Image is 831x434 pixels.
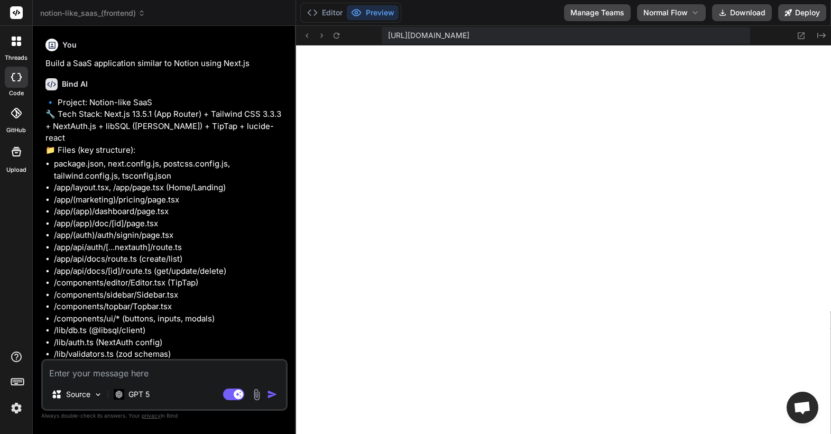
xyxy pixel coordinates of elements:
img: settings [7,399,25,417]
li: /lib/db.ts (@libsql/client) [54,325,285,337]
span: [URL][DOMAIN_NAME] [388,30,469,41]
p: 🔹 Project: Notion-like SaaS 🔧 Tech Stack: Next.js 13.5.1 (App Router) + Tailwind CSS 3.3.3 + Next... [45,97,285,156]
p: Source [66,389,90,400]
button: Download [712,4,772,21]
li: /app/api/docs/[id]/route.ts (get/update/delete) [54,265,285,278]
li: /components/editor/Editor.tsx (TipTap) [54,277,285,289]
h6: Bind AI [62,79,88,89]
label: code [9,89,24,98]
h6: You [62,40,77,50]
button: Deploy [778,4,826,21]
li: /app/(app)/doc/[id]/page.tsx [54,218,285,230]
li: /app/api/docs/route.ts (create/list) [54,253,285,265]
li: /app/layout.tsx, /app/page.tsx (Home/Landing) [54,182,285,194]
label: Upload [6,165,26,174]
p: Build a SaaS application similar to Notion using Next.js [45,58,285,70]
li: package.json, next.config.js, postcss.config.js, tailwind.config.js, tsconfig.json [54,158,285,182]
li: /app/(auth)/auth/signin/page.tsx [54,229,285,242]
iframe: Preview [296,45,831,434]
img: GPT 5 [114,389,124,399]
p: Always double-check its answers. Your in Bind [41,411,288,421]
button: Manage Teams [564,4,631,21]
p: GPT 5 [128,389,150,400]
li: /components/sidebar/Sidebar.tsx [54,289,285,301]
span: privacy [142,412,161,419]
label: GitHub [6,126,26,135]
a: Open chat [787,392,818,423]
span: notion-like_saas_(frontend) [40,8,145,19]
button: Editor [303,5,347,20]
li: /components/topbar/Topbar.tsx [54,301,285,313]
button: Preview [347,5,399,20]
li: /lib/auth.ts (NextAuth config) [54,337,285,349]
li: /components/ui/* (buttons, inputs, modals) [54,313,285,325]
img: icon [267,389,278,400]
li: /app/(marketing)/pricing/page.tsx [54,194,285,206]
img: Pick Models [94,390,103,399]
li: /app/(app)/dashboard/page.tsx [54,206,285,218]
span: Normal Flow [643,7,688,18]
button: Normal Flow [637,4,706,21]
img: attachment [251,389,263,401]
label: threads [5,53,27,62]
li: /lib/validators.ts (zod schemas) [54,348,285,361]
li: /app/api/auth/[...nextauth]/route.ts [54,242,285,254]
